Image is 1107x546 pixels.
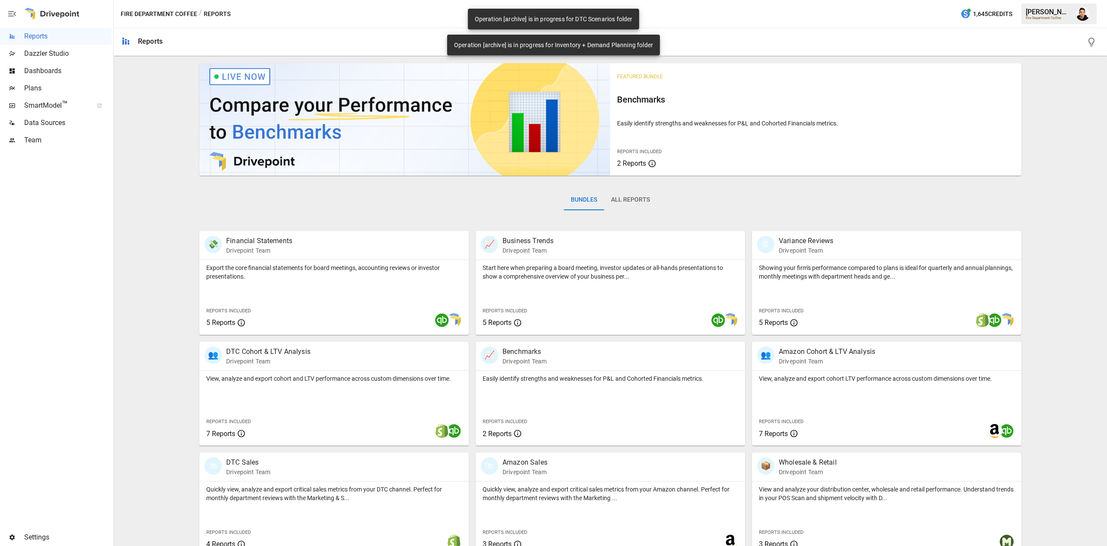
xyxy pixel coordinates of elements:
[757,457,774,475] div: 📦
[206,263,462,281] p: Export the core financial statements for board meetings, accounting reviews or investor presentat...
[62,99,68,110] span: ™
[1026,16,1071,20] div: Fire Department Coffee
[24,31,112,42] span: Reports
[502,468,547,476] p: Drivepoint Team
[617,159,646,167] span: 2 Reports
[483,419,527,424] span: Reports Included
[957,6,1016,22] button: 1,645Credits
[759,430,788,438] span: 7 Reports
[1076,7,1090,21] img: Francisco Sanchez
[226,357,310,366] p: Drivepoint Team
[199,63,610,176] img: video thumbnail
[779,357,875,366] p: Drivepoint Team
[226,347,310,357] p: DTC Cohort & LTV Analysis
[447,313,461,327] img: smart model
[502,347,547,357] p: Benchmarks
[206,318,235,327] span: 5 Reports
[759,308,803,314] span: Reports Included
[1026,8,1071,16] div: [PERSON_NAME]
[564,189,604,210] button: Bundles
[24,66,112,76] span: Dashboards
[226,246,292,255] p: Drivepoint Team
[475,11,633,27] div: Operation [archive] is in progress for DTC Scenarios folder
[24,48,112,59] span: Dazzler Studio
[206,308,251,314] span: Reports Included
[24,83,112,93] span: Plans
[759,263,1014,281] p: Showing your firm's performance compared to plans is ideal for quarterly and annual plannings, mo...
[779,457,837,468] p: Wholesale & Retail
[502,457,547,468] p: Amazon Sales
[24,135,112,145] span: Team
[779,246,833,255] p: Drivepoint Team
[759,318,788,327] span: 5 Reports
[483,374,738,383] p: Easily identify strengths and weaknesses for P&L and Cohorted Financials metrics.
[723,313,737,327] img: smart model
[226,457,270,468] p: DTC Sales
[779,468,837,476] p: Drivepoint Team
[24,532,112,543] span: Settings
[988,424,1001,438] img: amazon
[226,236,292,246] p: Financial Statements
[1000,313,1014,327] img: smart model
[483,318,512,327] span: 5 Reports
[24,100,87,111] span: SmartModel
[757,347,774,364] div: 👥
[454,37,653,53] div: Operation [archive] is in progress for Inventory + Demand Planning folder
[206,530,251,535] span: Reports Included
[206,485,462,502] p: Quickly view, analyze and export critical sales metrics from your DTC channel. Perfect for monthl...
[206,374,462,383] p: View, analyze and export cohort and LTV performance across custom dimensions over time.
[973,9,1012,19] span: 1,645 Credits
[1000,424,1014,438] img: quickbooks
[759,374,1014,383] p: View, analyze and export cohort LTV performance across custom dimensions over time.
[121,9,197,19] button: Fire Department Coffee
[502,236,553,246] p: Business Trends
[617,93,1014,106] h6: Benchmarks
[502,246,553,255] p: Drivepoint Team
[759,530,803,535] span: Reports Included
[481,457,498,475] div: 🛍
[779,347,875,357] p: Amazon Cohort & LTV Analysis
[205,457,222,475] div: 🛍
[206,419,251,424] span: Reports Included
[435,313,449,327] img: quickbooks
[483,430,512,438] span: 2 Reports
[435,424,449,438] img: shopify
[617,149,662,154] span: Reports Included
[988,313,1001,327] img: quickbooks
[779,236,833,246] p: Variance Reviews
[205,236,222,253] div: 💸
[976,313,989,327] img: shopify
[1071,2,1095,26] button: Francisco Sanchez
[604,189,657,210] button: All Reports
[757,236,774,253] div: 🗓
[206,430,235,438] span: 7 Reports
[759,419,803,424] span: Reports Included
[617,74,663,80] span: Featured Bundle
[205,347,222,364] div: 👥
[199,9,202,19] div: /
[759,485,1014,502] p: View and analyze your distribution center, wholesale and retail performance. Understand trends in...
[138,37,163,45] div: Reports
[711,313,725,327] img: quickbooks
[483,308,527,314] span: Reports Included
[483,530,527,535] span: Reports Included
[24,118,112,128] span: Data Sources
[617,119,1014,128] p: Easily identify strengths and weaknesses for P&L and Cohorted Financials metrics.
[447,424,461,438] img: quickbooks
[502,357,547,366] p: Drivepoint Team
[481,236,498,253] div: 📈
[483,263,738,281] p: Start here when preparing a board meeting, investor updates or all-hands presentations to show a ...
[483,485,738,502] p: Quickly view, analyze and export critical sales metrics from your Amazon channel. Perfect for mon...
[226,468,270,476] p: Drivepoint Team
[481,347,498,364] div: 📈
